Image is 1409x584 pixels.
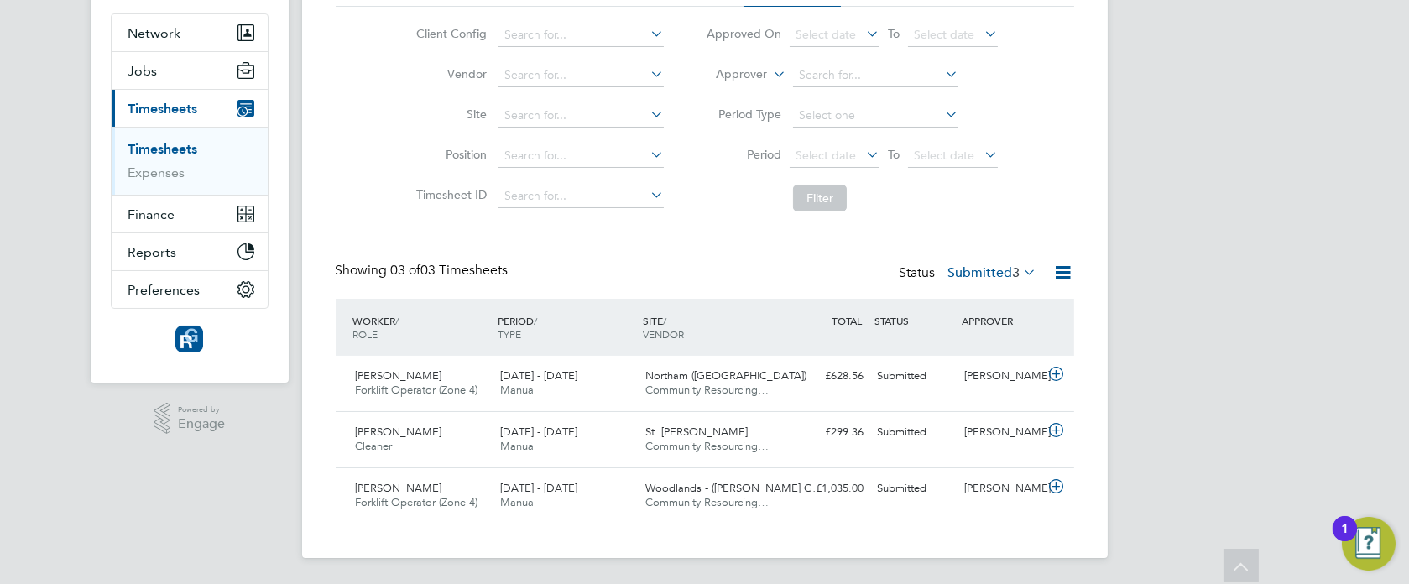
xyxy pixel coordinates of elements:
span: / [534,314,537,327]
div: Submitted [871,475,958,503]
label: Approver [691,66,767,83]
span: / [396,314,399,327]
span: Preferences [128,282,201,298]
span: ROLE [353,327,378,341]
button: Preferences [112,271,268,308]
label: Period Type [706,107,781,122]
span: TYPE [498,327,521,341]
span: Community Resourcing… [645,439,769,453]
span: Manual [500,383,536,397]
div: [PERSON_NAME] [958,475,1045,503]
span: [PERSON_NAME] [356,481,442,495]
label: Timesheet ID [411,187,487,202]
a: Powered byEngage [154,403,225,435]
div: Showing [336,262,512,279]
span: Jobs [128,63,158,79]
button: Filter [793,185,847,211]
img: resourcinggroup-logo-retina.png [175,326,202,352]
span: 3 [1013,264,1020,281]
button: Timesheets [112,90,268,127]
span: 03 Timesheets [391,262,509,279]
a: Go to home page [111,326,269,352]
button: Finance [112,196,268,232]
span: Select date [914,148,974,163]
span: Network [128,25,181,41]
span: VENDOR [643,327,684,341]
div: SITE [639,305,784,349]
div: STATUS [871,305,958,336]
span: Community Resourcing… [645,495,769,509]
button: Reports [112,233,268,270]
input: Search for... [498,23,664,47]
span: [PERSON_NAME] [356,368,442,383]
input: Select one [793,104,958,128]
div: Submitted [871,362,958,390]
span: Woodlands - ([PERSON_NAME] G… [645,481,823,495]
label: Submitted [948,264,1037,281]
span: [PERSON_NAME] [356,425,442,439]
label: Position [411,147,487,162]
span: St. [PERSON_NAME] [645,425,748,439]
div: Submitted [871,419,958,446]
div: Status [900,262,1041,285]
label: Vendor [411,66,487,81]
span: TOTAL [832,314,863,327]
span: Engage [178,417,225,431]
div: PERIOD [493,305,639,349]
input: Search for... [498,64,664,87]
label: Period [706,147,781,162]
div: WORKER [349,305,494,349]
span: Select date [914,27,974,42]
span: [DATE] - [DATE] [500,368,577,383]
span: [DATE] - [DATE] [500,481,577,495]
span: Manual [500,439,536,453]
input: Search for... [498,104,664,128]
span: Powered by [178,403,225,417]
button: Network [112,14,268,51]
span: To [883,143,905,165]
div: [PERSON_NAME] [958,419,1045,446]
div: £628.56 [784,362,871,390]
span: Reports [128,244,177,260]
span: Northam ([GEOGRAPHIC_DATA]) [645,368,806,383]
span: To [883,23,905,44]
input: Search for... [498,144,664,168]
button: Open Resource Center, 1 new notification [1342,517,1396,571]
span: Finance [128,206,175,222]
div: £299.36 [784,419,871,446]
label: Site [411,107,487,122]
span: Community Resourcing… [645,383,769,397]
a: Expenses [128,164,185,180]
span: Timesheets [128,101,198,117]
span: Manual [500,495,536,509]
div: Timesheets [112,127,268,195]
span: Forklift Operator (Zone 4) [356,383,478,397]
span: 03 of [391,262,421,279]
div: £1,035.00 [784,475,871,503]
input: Search for... [498,185,664,208]
a: Timesheets [128,141,198,157]
span: Select date [796,27,856,42]
span: Forklift Operator (Zone 4) [356,495,478,509]
div: APPROVER [958,305,1045,336]
div: [PERSON_NAME] [958,362,1045,390]
div: 1 [1341,529,1349,550]
label: Client Config [411,26,487,41]
span: / [663,314,666,327]
span: [DATE] - [DATE] [500,425,577,439]
input: Search for... [793,64,958,87]
span: Select date [796,148,856,163]
button: Jobs [112,52,268,89]
label: Approved On [706,26,781,41]
span: Cleaner [356,439,393,453]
